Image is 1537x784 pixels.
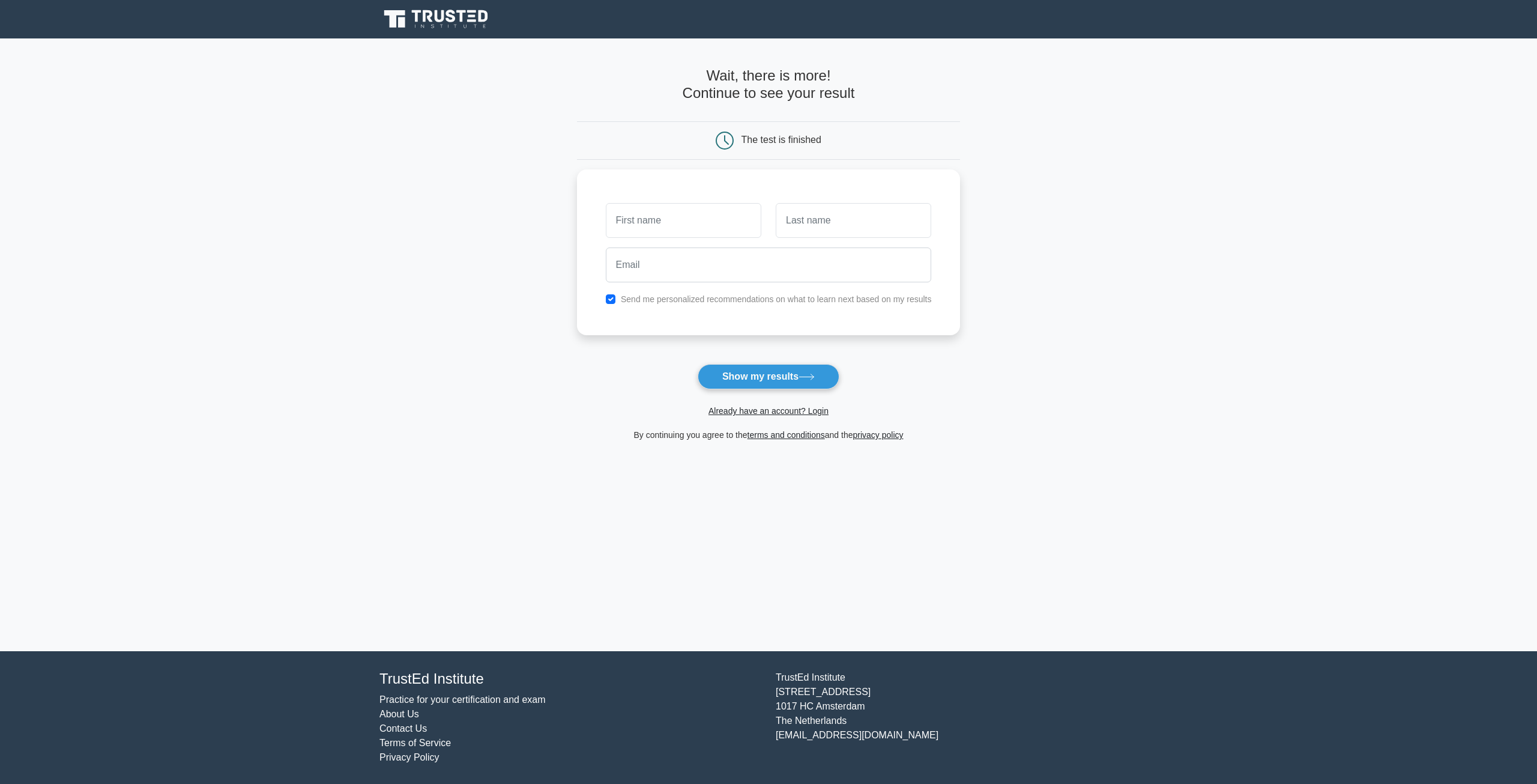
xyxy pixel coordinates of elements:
[708,406,829,416] a: Already have an account? Login
[379,752,439,762] a: Privacy Policy
[606,203,761,238] input: First name
[577,67,961,102] h4: Wait, there is more! Continue to see your result
[379,709,419,719] a: About Us
[853,430,904,440] a: privacy policy
[741,135,821,145] div: The test is finished
[570,428,968,442] div: By continuing you agree to the and the
[698,364,839,389] button: Show my results
[379,738,451,748] a: Terms of Service
[379,723,427,734] a: Contact Us
[776,203,931,238] input: Last name
[747,430,825,440] a: terms and conditions
[606,248,932,282] input: Email
[379,694,546,705] a: Practice for your certification and exam
[379,670,761,688] h4: TrustEd Institute
[768,670,1165,765] div: TrustEd Institute [STREET_ADDRESS] 1017 HC Amsterdam The Netherlands [EMAIL_ADDRESS][DOMAIN_NAME]
[621,294,932,304] label: Send me personalized recommendations on what to learn next based on my results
